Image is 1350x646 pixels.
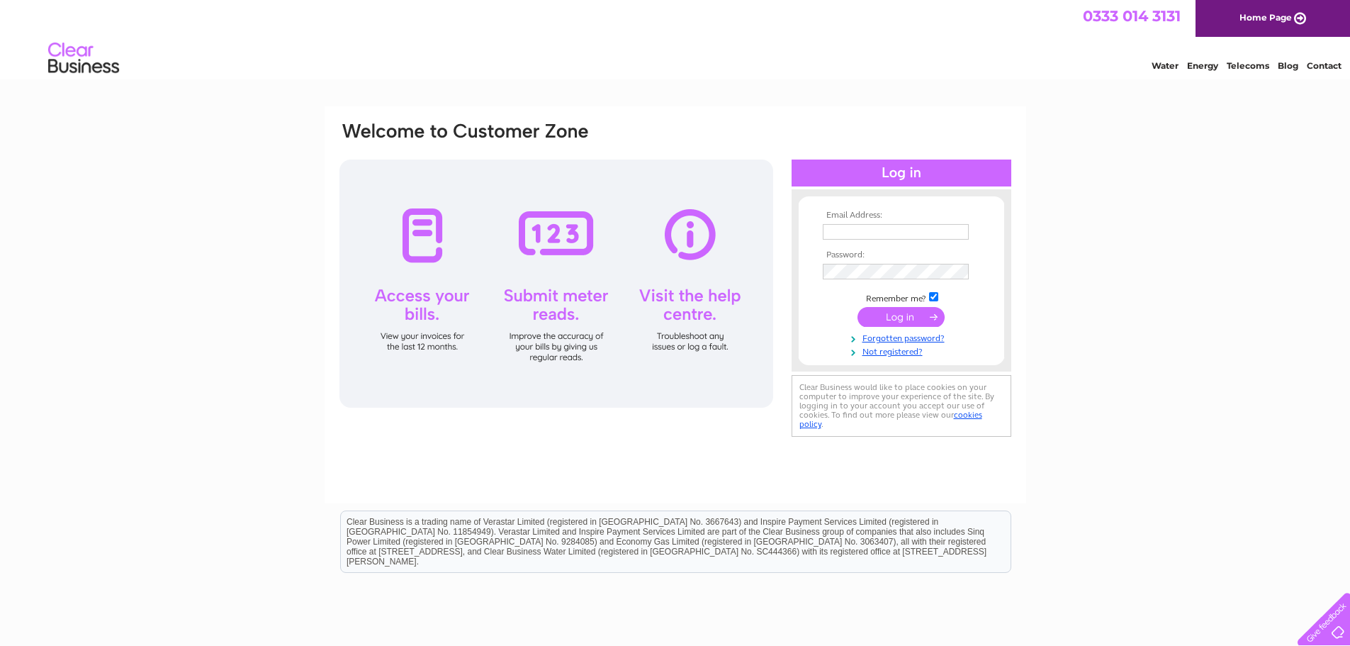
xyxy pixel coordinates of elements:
th: Email Address: [819,211,984,221]
a: Blog [1278,60,1298,71]
a: 0333 014 3131 [1083,7,1181,25]
a: cookies policy [799,410,982,429]
a: Energy [1187,60,1218,71]
a: Contact [1307,60,1341,71]
a: Not registered? [823,344,984,357]
img: logo.png [47,37,120,80]
div: Clear Business would like to place cookies on your computer to improve your experience of the sit... [792,375,1011,437]
a: Telecoms [1227,60,1269,71]
th: Password: [819,250,984,260]
div: Clear Business is a trading name of Verastar Limited (registered in [GEOGRAPHIC_DATA] No. 3667643... [341,8,1011,69]
a: Forgotten password? [823,330,984,344]
input: Submit [857,307,945,327]
td: Remember me? [819,290,984,304]
a: Water [1152,60,1179,71]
